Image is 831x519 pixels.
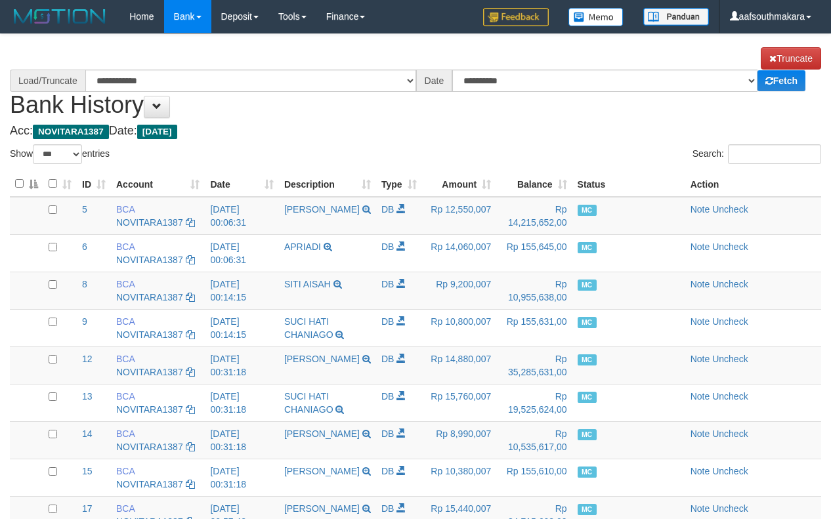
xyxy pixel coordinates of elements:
[116,354,135,364] span: BCA
[186,255,195,265] a: Copy NOVITARA1387 to clipboard
[116,279,135,289] span: BCA
[284,503,360,514] a: [PERSON_NAME]
[186,292,195,302] a: Copy NOVITARA1387 to clipboard
[284,428,360,439] a: [PERSON_NAME]
[186,329,195,340] a: Copy NOVITARA1387 to clipboard
[116,404,183,415] a: NOVITARA1387
[33,125,109,139] span: NOVITARA1387
[205,197,278,235] td: [DATE] 00:06:31
[691,428,710,439] a: Note
[376,171,422,197] th: Type: activate to sort column ascending
[186,217,195,228] a: Copy NOVITARA1387 to clipboard
[116,255,183,265] a: NOVITARA1387
[761,47,821,70] a: Truncate
[712,354,748,364] a: Uncheck
[116,503,135,514] span: BCA
[578,242,597,253] span: Manually Checked by: aafMelona
[496,384,572,421] td: Rp 19,525,624,00
[496,346,572,384] td: Rp 35,285,631,00
[422,459,496,496] td: Rp 10,380,007
[496,171,572,197] th: Balance: activate to sort column ascending
[691,204,710,215] a: Note
[381,316,394,327] span: DB
[416,70,453,92] div: Date
[496,272,572,309] td: Rp 10,955,638,00
[496,459,572,496] td: Rp 155,610,00
[712,503,748,514] a: Uncheck
[568,8,624,26] img: Button%20Memo.svg
[116,316,135,327] span: BCA
[205,272,278,309] td: [DATE] 00:14:15
[578,467,597,478] span: Manually Checked by: aafmnamm
[496,421,572,459] td: Rp 10,535,617,00
[205,309,278,346] td: [DATE] 00:14:15
[422,197,496,235] td: Rp 12,550,007
[381,204,394,215] span: DB
[496,234,572,272] td: Rp 155,645,00
[82,316,87,327] span: 9
[205,346,278,384] td: [DATE] 00:31:18
[422,272,496,309] td: Rp 9,200,007
[77,171,111,197] th: ID: activate to sort column ascending
[186,404,195,415] a: Copy NOVITARA1387 to clipboard
[496,309,572,346] td: Rp 155,631,00
[691,391,710,402] a: Note
[205,234,278,272] td: [DATE] 00:06:31
[578,354,597,365] span: Manually Checked by: aafmnamm
[186,442,195,452] a: Copy NOVITARA1387 to clipboard
[284,391,333,415] a: SUCI HATI CHANIAGO
[381,428,394,439] span: DB
[578,205,597,216] span: Manually Checked by: aafMelona
[116,442,183,452] a: NOVITARA1387
[205,421,278,459] td: [DATE] 00:31:18
[691,503,710,514] a: Note
[82,279,87,289] span: 8
[10,47,821,118] h1: Bank History
[82,428,93,439] span: 14
[728,144,821,164] input: Search:
[82,354,93,364] span: 12
[205,171,278,197] th: Date: activate to sort column ascending
[381,466,394,476] span: DB
[284,204,360,215] a: [PERSON_NAME]
[712,316,748,327] a: Uncheck
[116,479,183,489] a: NOVITARA1387
[33,144,82,164] select: Showentries
[691,316,710,327] a: Note
[496,197,572,235] td: Rp 14,215,652,00
[116,428,135,439] span: BCA
[578,392,597,403] span: Manually Checked by: aafmnamm
[712,391,748,402] a: Uncheck
[116,329,183,340] a: NOVITARA1387
[422,421,496,459] td: Rp 8,990,007
[205,459,278,496] td: [DATE] 00:31:18
[82,503,93,514] span: 17
[116,466,135,476] span: BCA
[712,241,748,252] a: Uncheck
[578,429,597,440] span: Manually Checked by: aafmnamm
[186,367,195,377] a: Copy NOVITARA1387 to clipboard
[186,479,195,489] a: Copy NOVITARA1387 to clipboard
[279,171,376,197] th: Description: activate to sort column ascending
[757,70,805,91] a: Fetch
[578,504,597,515] span: Manually Checked by: aafMelona
[691,279,710,289] a: Note
[116,241,135,252] span: BCA
[578,280,597,291] span: Manually Checked by: aafmnamm
[712,204,748,215] a: Uncheck
[712,466,748,476] a: Uncheck
[422,384,496,421] td: Rp 15,760,007
[381,354,394,364] span: DB
[381,391,394,402] span: DB
[483,8,549,26] img: Feedback.jpg
[381,241,394,252] span: DB
[43,171,77,197] th: : activate to sort column ascending
[422,171,496,197] th: Amount: activate to sort column ascending
[116,367,183,377] a: NOVITARA1387
[284,466,360,476] a: [PERSON_NAME]
[691,354,710,364] a: Note
[10,70,85,92] div: Load/Truncate
[82,391,93,402] span: 13
[10,7,110,26] img: MOTION_logo.png
[10,171,43,197] th: : activate to sort column descending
